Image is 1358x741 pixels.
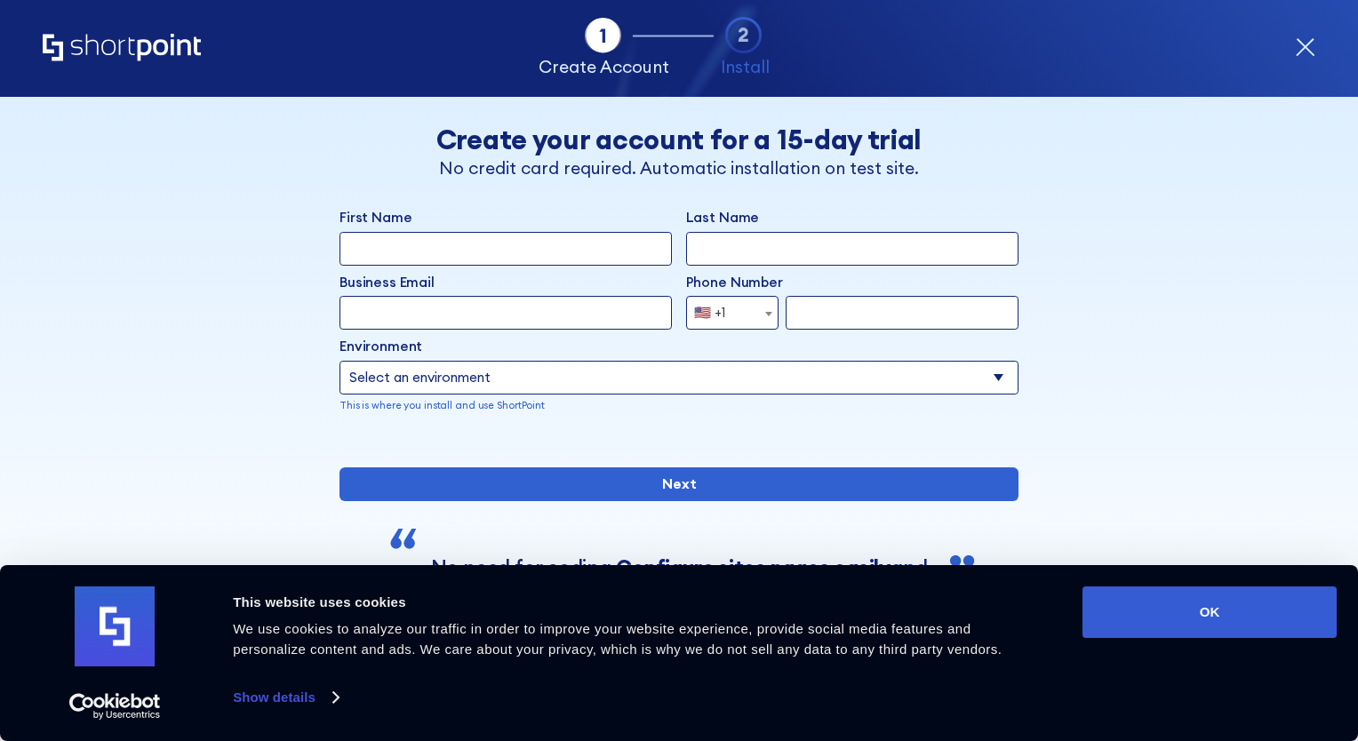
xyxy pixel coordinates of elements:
[37,693,193,720] a: Usercentrics Cookiebot - opens in a new window
[233,684,338,711] a: Show details
[233,621,1002,657] span: We use cookies to analyze our traffic in order to improve your website experience, provide social...
[233,592,1042,613] div: This website uses cookies
[75,586,155,666] img: logo
[1082,586,1337,638] button: OK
